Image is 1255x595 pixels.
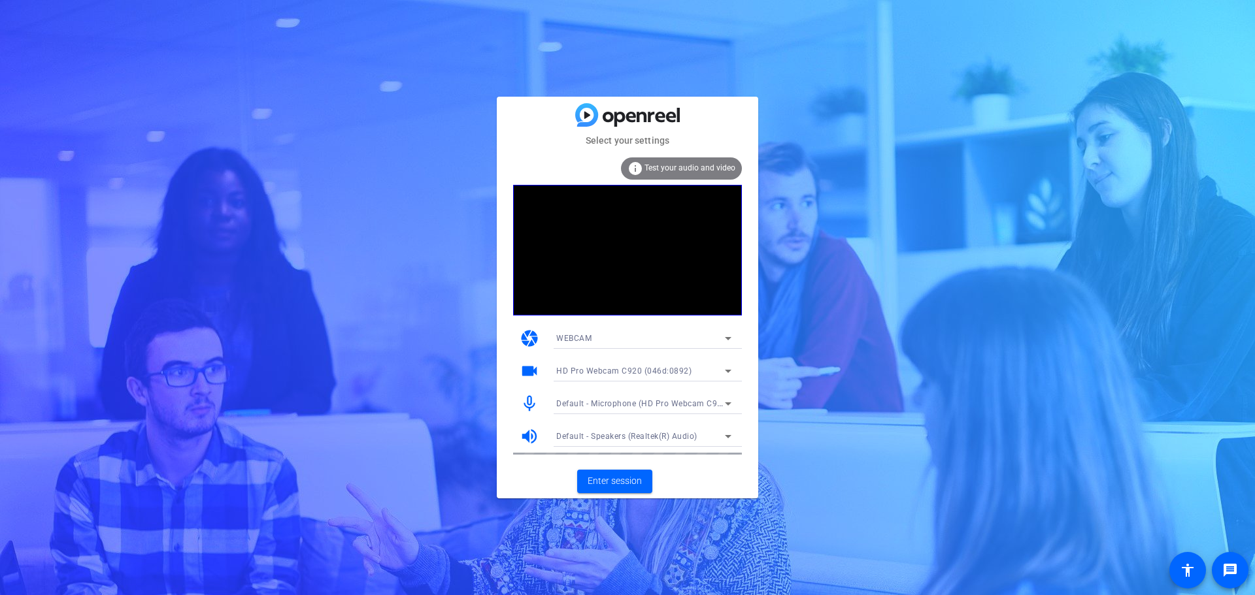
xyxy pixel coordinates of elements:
mat-icon: mic_none [520,394,539,413]
span: Default - Speakers (Realtek(R) Audio) [556,432,697,441]
mat-icon: info [627,161,643,176]
mat-icon: camera [520,329,539,348]
mat-card-subtitle: Select your settings [497,133,758,148]
span: Enter session [588,474,642,488]
img: blue-gradient.svg [575,103,680,126]
mat-icon: videocam [520,361,539,381]
mat-icon: volume_up [520,426,539,446]
mat-icon: accessibility [1180,562,1196,578]
span: HD Pro Webcam C920 (046d:0892) [556,366,692,376]
span: Default - Microphone (HD Pro Webcam C920) (046d:0892) [556,398,780,408]
button: Enter session [577,470,652,493]
mat-icon: message [1222,562,1238,578]
span: Test your audio and video [644,163,735,172]
span: WEBCAM [556,334,592,343]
